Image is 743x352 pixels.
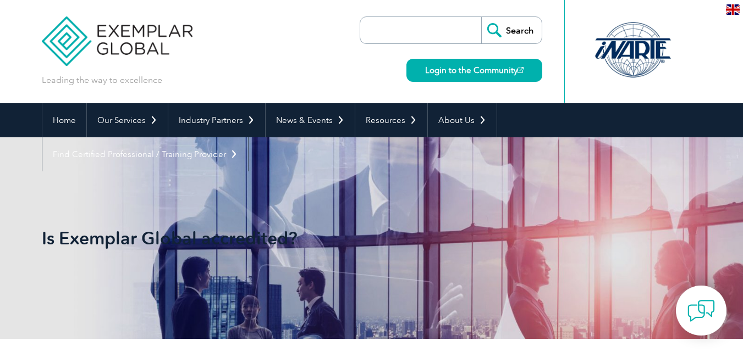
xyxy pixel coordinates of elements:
[518,67,524,73] img: open_square.png
[355,103,427,137] a: Resources
[42,103,86,137] a: Home
[481,17,542,43] input: Search
[42,74,162,86] p: Leading the way to excellence
[726,4,740,15] img: en
[42,227,464,249] h1: Is Exemplar Global accredited?
[42,137,248,171] a: Find Certified Professional / Training Provider
[687,297,715,325] img: contact-chat.png
[87,103,168,137] a: Our Services
[266,103,355,137] a: News & Events
[428,103,497,137] a: About Us
[168,103,265,137] a: Industry Partners
[406,59,542,82] a: Login to the Community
